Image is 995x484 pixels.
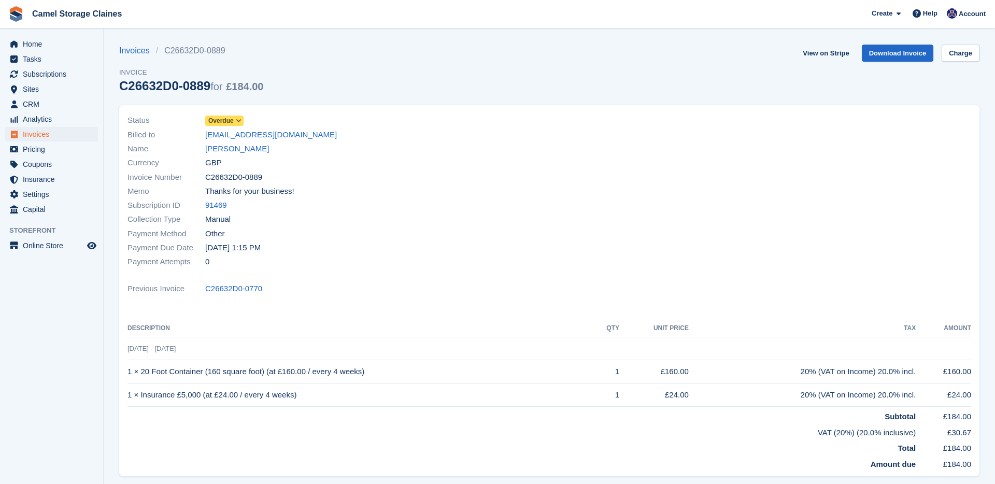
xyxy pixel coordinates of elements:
[28,5,126,22] a: Camel Storage Claines
[23,127,85,141] span: Invoices
[210,81,222,92] span: for
[226,81,263,92] span: £184.00
[916,438,971,454] td: £184.00
[205,256,209,268] span: 0
[127,228,205,240] span: Payment Method
[898,444,916,452] strong: Total
[594,360,619,383] td: 1
[23,82,85,96] span: Sites
[916,423,971,439] td: £30.67
[127,172,205,183] span: Invoice Number
[619,360,689,383] td: £160.00
[127,143,205,155] span: Name
[5,238,98,253] a: menu
[205,200,227,211] a: 91469
[5,97,98,111] a: menu
[689,389,916,401] div: 20% (VAT on Income) 20.0% incl.
[119,79,263,93] div: C26632D0-0889
[594,320,619,337] th: QTY
[619,383,689,407] td: £24.00
[689,320,916,337] th: Tax
[5,37,98,51] a: menu
[5,202,98,217] a: menu
[9,225,103,236] span: Storefront
[5,157,98,172] a: menu
[23,97,85,111] span: CRM
[119,67,263,78] span: Invoice
[5,127,98,141] a: menu
[205,228,225,240] span: Other
[916,320,971,337] th: Amount
[205,157,222,169] span: GBP
[119,45,156,57] a: Invoices
[127,157,205,169] span: Currency
[127,115,205,126] span: Status
[127,320,594,337] th: Description
[127,360,594,383] td: 1 × 20 Foot Container (160 square foot) (at £160.00 / every 4 weeks)
[619,320,689,337] th: Unit Price
[127,129,205,141] span: Billed to
[959,9,986,19] span: Account
[23,112,85,126] span: Analytics
[127,345,176,352] span: [DATE] - [DATE]
[205,143,269,155] a: [PERSON_NAME]
[127,256,205,268] span: Payment Attempts
[205,213,231,225] span: Manual
[916,383,971,407] td: £24.00
[862,45,934,62] a: Download Invoice
[127,283,205,295] span: Previous Invoice
[127,200,205,211] span: Subscription ID
[127,213,205,225] span: Collection Type
[5,67,98,81] a: menu
[127,186,205,197] span: Memo
[5,142,98,156] a: menu
[23,67,85,81] span: Subscriptions
[208,116,234,125] span: Overdue
[23,187,85,202] span: Settings
[23,172,85,187] span: Insurance
[127,242,205,254] span: Payment Due Date
[942,45,979,62] a: Charge
[916,454,971,471] td: £184.00
[23,238,85,253] span: Online Store
[5,112,98,126] a: menu
[594,383,619,407] td: 1
[8,6,24,22] img: stora-icon-8386f47178a22dfd0bd8f6a31ec36ba5ce8667c1dd55bd0f319d3a0aa187defe.svg
[127,383,594,407] td: 1 × Insurance £5,000 (at £24.00 / every 4 weeks)
[205,129,337,141] a: [EMAIL_ADDRESS][DOMAIN_NAME]
[205,283,262,295] a: C26632D0-0770
[205,242,261,254] time: 2025-08-14 12:15:31 UTC
[799,45,853,62] a: View on Stripe
[23,52,85,66] span: Tasks
[923,8,937,19] span: Help
[23,202,85,217] span: Capital
[5,82,98,96] a: menu
[86,239,98,252] a: Preview store
[916,360,971,383] td: £160.00
[5,187,98,202] a: menu
[885,412,916,421] strong: Subtotal
[119,45,263,57] nav: breadcrumbs
[23,142,85,156] span: Pricing
[23,37,85,51] span: Home
[127,423,916,439] td: VAT (20%) (20.0% inclusive)
[205,172,262,183] span: C26632D0-0889
[5,52,98,66] a: menu
[916,407,971,423] td: £184.00
[872,8,892,19] span: Create
[23,157,85,172] span: Coupons
[205,115,244,126] a: Overdue
[689,366,916,378] div: 20% (VAT on Income) 20.0% incl.
[947,8,957,19] img: Rod
[5,172,98,187] a: menu
[871,460,916,468] strong: Amount due
[205,186,294,197] span: Thanks for your business!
